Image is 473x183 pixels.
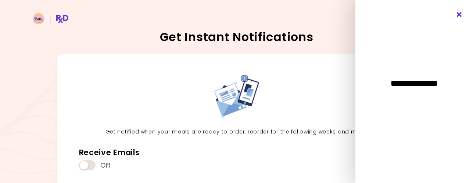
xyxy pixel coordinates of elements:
h2: Get Instant Notifications [33,31,440,43]
i: Close [456,12,463,17]
div: Receive Emails [79,147,140,157]
span: Off [100,161,111,170]
img: RxDiet [33,13,68,24]
p: Get notified when your meals are ready to order, reorder for the following weeks and more. [74,128,400,136]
